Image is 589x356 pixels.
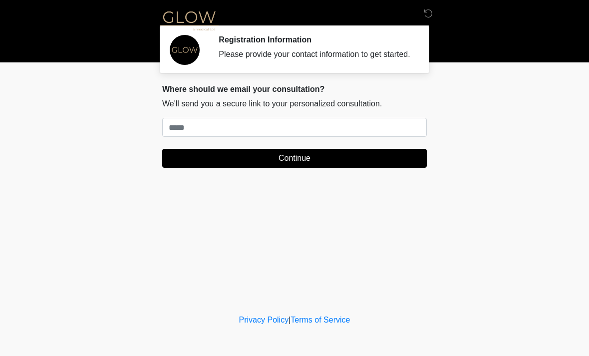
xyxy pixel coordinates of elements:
[289,316,291,324] a: |
[291,316,350,324] a: Terms of Service
[152,7,226,33] img: Glow Medical Spa Logo
[219,48,412,60] div: Please provide your contact information to get started.
[162,149,427,168] button: Continue
[162,98,427,110] p: We'll send you a secure link to your personalized consultation.
[170,35,200,65] img: Agent Avatar
[162,84,427,94] h2: Where should we email your consultation?
[239,316,289,324] a: Privacy Policy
